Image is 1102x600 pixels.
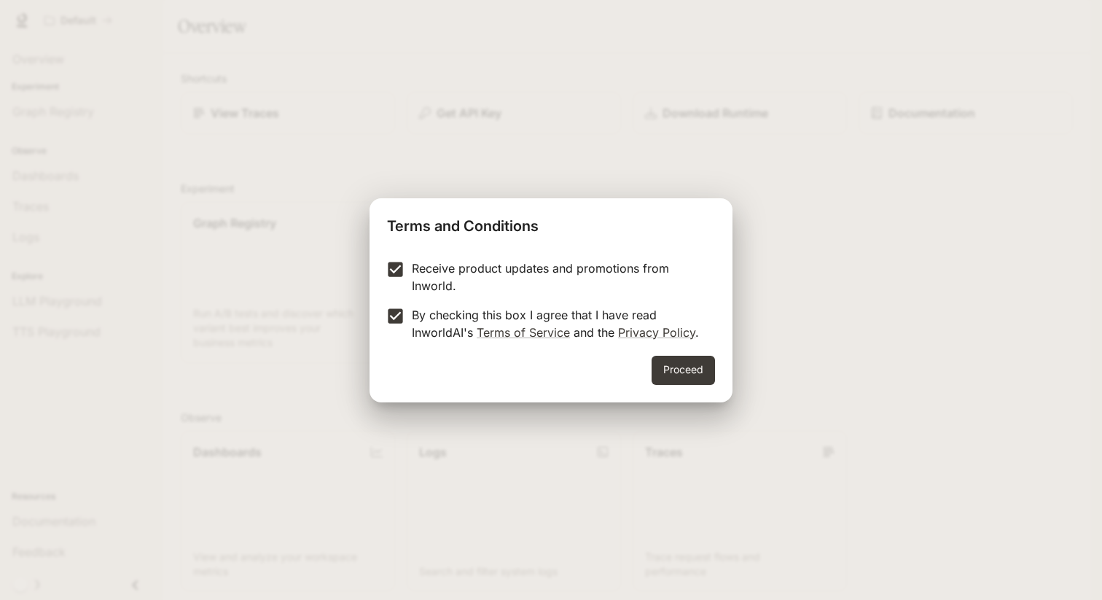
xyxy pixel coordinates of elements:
[412,260,703,295] p: Receive product updates and promotions from Inworld.
[618,325,695,340] a: Privacy Policy
[477,325,570,340] a: Terms of Service
[652,356,715,385] button: Proceed
[412,306,703,341] p: By checking this box I agree that I have read InworldAI's and the .
[370,198,732,248] h2: Terms and Conditions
